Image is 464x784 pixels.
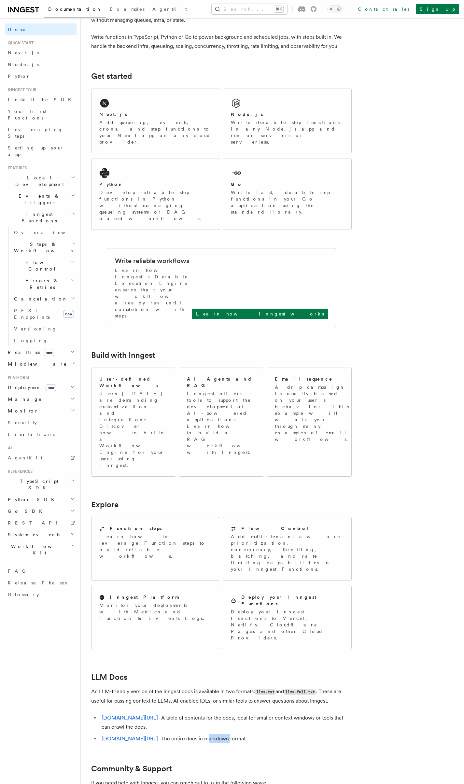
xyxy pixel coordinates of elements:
[99,189,212,222] p: Develop reliable step functions in Python without managing queueing systems or DAG based workflows.
[5,531,60,538] span: System events
[8,580,67,585] span: Release Phases
[5,70,77,82] a: Python
[110,525,162,532] h2: Function steps
[5,193,71,206] span: Events & Triggers
[14,308,50,320] span: REST Endpoints
[5,393,77,405] button: Manage
[231,533,344,572] p: Add multi-tenant aware prioritization, concurrency, throttling, batching, and rate limiting capab...
[99,181,123,188] h2: Python
[100,713,352,732] li: - A table of contents for the docs, ideal for smaller context windows or tools that can crawl the...
[11,227,77,238] a: Overview
[102,735,158,742] a: [DOMAIN_NAME][URL]
[91,673,127,682] a: LLM Docs
[275,376,333,382] h2: Email sequence
[5,508,46,514] span: Go SDK
[148,2,191,18] a: AgentKit
[99,111,127,118] h2: Next.js
[5,211,70,224] span: Inngest Functions
[255,689,275,695] code: llms.txt
[416,4,459,14] a: Sign Up
[5,227,77,346] div: Inngest Functions
[91,687,352,706] p: An LLM-friendly version of the Inngest docs is available in two formats: and . These are useful f...
[5,405,77,417] button: Monitor
[11,293,77,305] button: Cancellation
[91,33,352,51] p: Write functions in TypeScript, Python or Go to power background and scheduled jobs, with steps bu...
[11,257,77,275] button: Flow Control
[5,142,77,160] a: Setting up your app
[102,715,158,721] a: [DOMAIN_NAME][URL]
[11,238,77,257] button: Steps & Workflows
[46,384,56,391] span: new
[187,390,257,455] p: Inngest offers tools to support the development of AI-powered applications. Learn how to build a ...
[223,159,352,230] a: GoWrite fast, durable step functions in your Go application using the standard library.
[99,376,168,389] h2: User-defined Workflows
[8,568,29,574] span: FAQ
[275,384,352,442] p: A drip campaign is usually based on your user's behavior. This example will walk you through many...
[223,586,352,649] a: Deploy your Inngest FunctionsDeploy your Inngest Functions to Vercel, Netlify, Cloudflare Pages a...
[5,190,77,208] button: Events & Triggers
[91,517,220,581] a: Function stepsLearn how to leverage Function steps to build reliable workflows.
[5,496,58,503] span: Python SDK
[5,565,77,577] a: FAQ
[152,7,187,12] span: AgentKit
[8,592,39,597] span: Glossary
[179,368,264,477] a: AI Agents and RAGInngest offers tools to support the development of AI-powered applications. Lear...
[267,368,352,477] a: Email sequenceA drip campaign is usually based on your user's behavior. This example will walk yo...
[5,59,77,70] a: Node.js
[8,50,39,55] span: Next.js
[5,346,77,358] button: Realtimenew
[99,119,212,145] p: Add queueing, events, crons, and step functions to your Next app on any cloud provider.
[5,417,77,428] a: Security
[8,97,75,102] span: Install the SDK
[5,494,77,505] button: Python SDK
[11,259,71,272] span: Flow Control
[91,159,220,230] a: PythonDevelop reliable step functions in Python without managing queueing systems or DAG based wo...
[44,349,54,356] span: new
[231,181,243,188] h2: Go
[91,586,220,649] a: Inngest PlatformMonitor your deployments with Metrics and Function & Events Logs.
[8,109,47,120] span: Your first Functions
[8,62,39,67] span: Node.js
[5,165,27,171] span: Features
[284,689,316,695] code: llms-full.txt
[5,428,77,440] a: Limitations
[8,145,64,157] span: Setting up your app
[91,72,132,81] a: Get started
[274,6,283,12] kbd: ⌘K
[241,525,309,532] h2: Flow Control
[5,505,77,517] button: Go SDK
[5,478,70,491] span: TypeScript SDK
[110,594,179,600] h2: Inngest Platform
[192,309,328,319] a: Learn how Inngest works
[14,230,81,235] span: Overview
[8,127,63,139] span: Leveraging Steps
[11,305,77,323] a: REST Endpointsnew
[231,111,263,118] h2: Node.js
[5,589,77,600] a: Glossary
[48,7,102,12] span: Documentation
[11,296,68,302] span: Cancellation
[5,408,38,414] span: Monitor
[14,338,48,343] span: Logging
[5,577,77,589] a: Release Phases
[5,94,77,105] a: Install the SDK
[223,517,352,581] a: Flow ControlAdd multi-tenant aware prioritization, concurrency, throttling, batching, and rate li...
[8,520,63,525] span: REST API
[5,40,34,46] span: Quick start
[5,23,77,35] a: Home
[91,368,176,477] a: User-defined WorkflowsUsers [DATE] are demanding customization and integrations. Discover how to ...
[11,241,73,254] span: Steps & Workflows
[231,609,344,641] p: Deploy your Inngest Functions to Vercel, Netlify, Cloudflare Pages and other Cloud Providers.
[354,4,413,14] a: Contact sales
[8,432,55,437] span: Limitations
[187,376,257,389] h2: AI Agents and RAG
[212,4,287,14] button: Search...⌘K
[11,323,77,335] a: Versioning
[11,275,77,293] button: Errors & Retries
[5,87,36,92] span: Inngest tour
[223,89,352,153] a: Node.jsWrite durable step functions in any Node.js app and run on servers or serverless.
[8,420,37,425] span: Security
[5,175,71,188] span: Local Development
[5,124,77,142] a: Leveraging Steps
[5,540,77,559] button: Workflow Kit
